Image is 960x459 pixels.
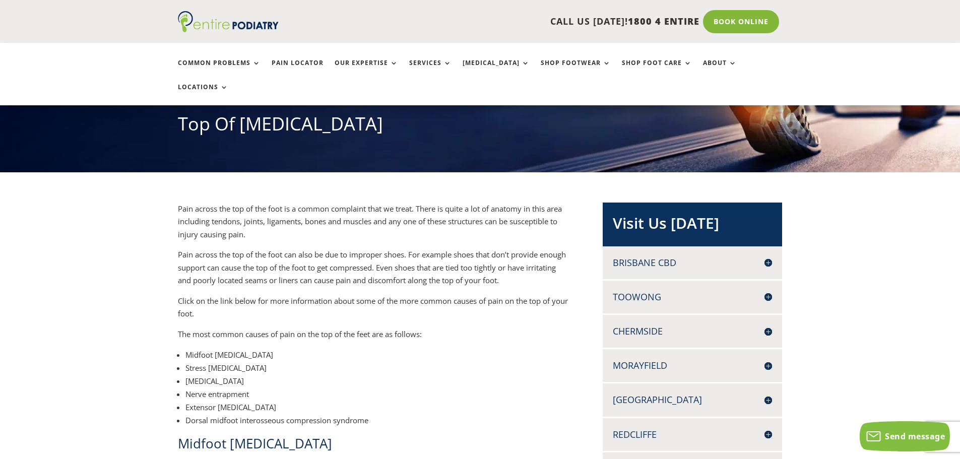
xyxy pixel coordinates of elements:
a: Entire Podiatry [178,24,279,34]
h1: Top Of [MEDICAL_DATA] [178,111,783,142]
a: Pain Locator [272,59,324,81]
li: Midfoot [MEDICAL_DATA] [185,348,570,361]
span: 1800 4 ENTIRE [628,15,699,27]
li: [MEDICAL_DATA] [185,374,570,387]
p: Click on the link below for more information about some of the more common causes of pain on the ... [178,295,570,328]
a: Services [409,59,452,81]
p: The most common causes of pain on the top of the feet are as follows: [178,328,570,349]
img: logo (1) [178,11,279,32]
h4: Chermside [613,325,772,338]
a: Shop Footwear [541,59,611,81]
li: Extensor [MEDICAL_DATA] [185,401,570,414]
button: Send message [860,421,950,451]
h4: Redcliffe [613,428,772,441]
a: Common Problems [178,59,261,81]
h4: Toowong [613,291,772,303]
p: Pain across the top of the foot is a common complaint that we treat. There is quite a lot of anat... [178,203,570,249]
h4: Morayfield [613,359,772,372]
p: Pain across the top of the foot can also be due to improper shoes. For example shoes that don’t p... [178,248,570,295]
p: CALL US [DATE]! [317,15,699,28]
li: Stress [MEDICAL_DATA] [185,361,570,374]
a: Shop Foot Care [622,59,692,81]
li: Nerve entrapment [185,387,570,401]
h4: [GEOGRAPHIC_DATA] [613,394,772,406]
h2: Midfoot [MEDICAL_DATA] [178,434,570,457]
span: Send message [885,431,945,442]
a: Locations [178,84,228,105]
li: Dorsal midfoot interosseous compression syndrome [185,414,570,427]
h2: Visit Us [DATE] [613,213,772,239]
a: Our Expertise [335,59,398,81]
a: Book Online [703,10,779,33]
a: [MEDICAL_DATA] [463,59,530,81]
h4: Brisbane CBD [613,256,772,269]
a: About [703,59,737,81]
